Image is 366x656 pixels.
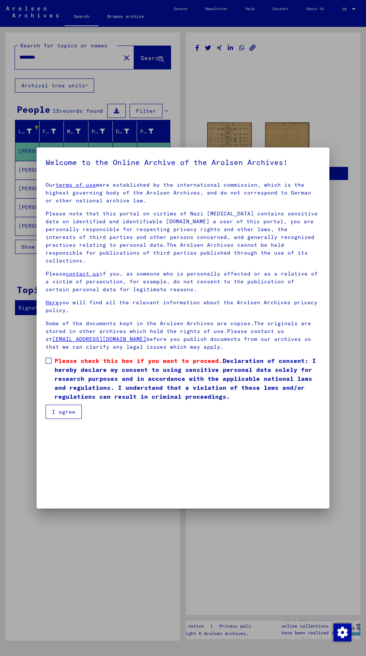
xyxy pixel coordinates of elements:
span: Declaration of consent: I hereby declare my consent to using sensitive personal data solely for r... [55,356,320,401]
img: Change consent [334,624,351,641]
p: Our were established by the international commission, which is the highest governing body of the ... [46,181,320,205]
p: Please if you, as someone who is personally affected or as a relative of a victim of persecution,... [46,270,320,293]
p: Please note that this portal on victims of Nazi [MEDICAL_DATA] contains sensitive data on identif... [46,210,320,265]
a: Here [46,299,59,306]
p: you will find all the relevant information about the Arolsen Archives privacy policy. [46,299,320,314]
a: terms of use [56,181,96,188]
h5: Welcome to the Online Archive of the Arolsen Archives! [46,156,320,168]
span: Please check this box if you want to proceed. [55,357,223,364]
p: Some of the documents kept in the Arolsen Archives are copies.The originals are stored in other a... [46,320,320,351]
a: contact us [66,270,99,277]
a: [EMAIL_ADDRESS][DOMAIN_NAME] [52,336,146,342]
button: I agree [46,405,82,419]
